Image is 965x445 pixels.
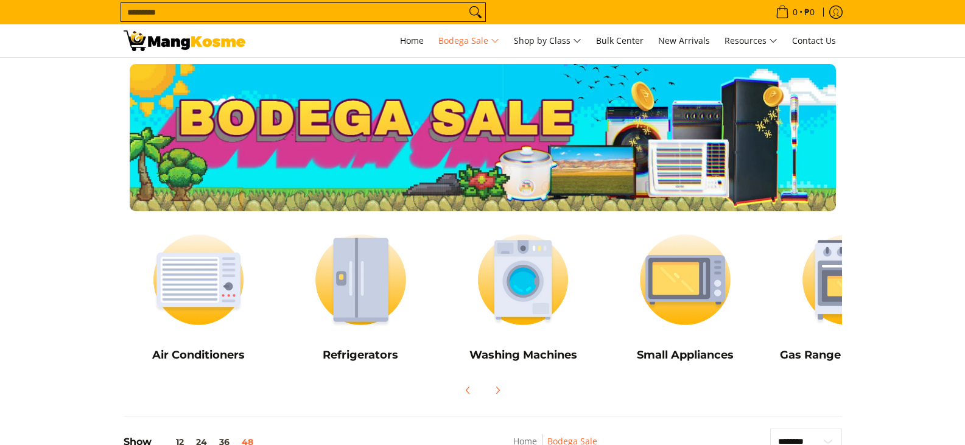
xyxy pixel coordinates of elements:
[286,348,436,362] h5: Refrigerators
[448,348,598,362] h5: Washing Machines
[773,223,923,371] a: Cookers Gas Range and Cookers
[514,33,581,49] span: Shop by Class
[610,223,760,371] a: Small Appliances Small Appliances
[652,24,716,57] a: New Arrivals
[772,5,818,19] span: •
[466,3,485,21] button: Search
[286,223,436,371] a: Refrigerators Refrigerators
[124,223,274,336] img: Air Conditioners
[448,223,598,336] img: Washing Machines
[725,33,777,49] span: Resources
[448,223,598,371] a: Washing Machines Washing Machines
[610,348,760,362] h5: Small Appliances
[124,223,274,371] a: Air Conditioners Air Conditioners
[432,24,505,57] a: Bodega Sale
[658,35,710,46] span: New Arrivals
[484,377,511,404] button: Next
[718,24,784,57] a: Resources
[773,223,923,336] img: Cookers
[258,24,842,57] nav: Main Menu
[394,24,430,57] a: Home
[791,8,799,16] span: 0
[786,24,842,57] a: Contact Us
[610,223,760,336] img: Small Appliances
[792,35,836,46] span: Contact Us
[124,348,274,362] h5: Air Conditioners
[400,35,424,46] span: Home
[508,24,588,57] a: Shop by Class
[773,348,923,362] h5: Gas Range and Cookers
[590,24,650,57] a: Bulk Center
[596,35,644,46] span: Bulk Center
[438,33,499,49] span: Bodega Sale
[286,223,436,336] img: Refrigerators
[124,30,245,51] img: Bodega Sale l Mang Kosme: Cost-Efficient &amp; Quality Home Appliances
[455,377,482,404] button: Previous
[802,8,816,16] span: ₱0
